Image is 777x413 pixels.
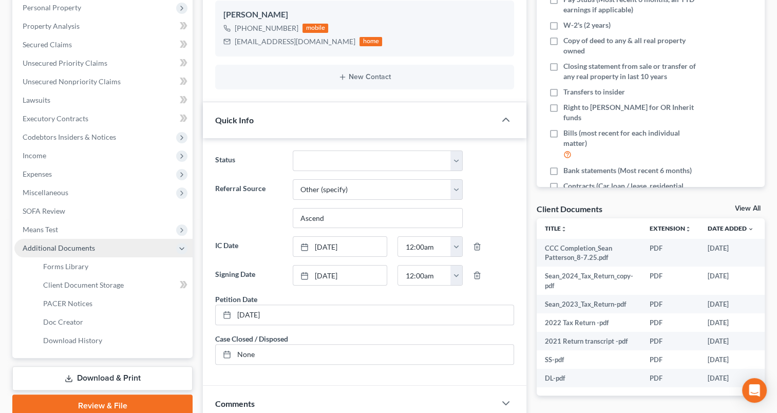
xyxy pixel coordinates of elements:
div: Client Documents [537,203,602,214]
span: Bank statements (Most recent 6 months) [563,165,692,176]
td: 2021 Return transcript -pdf [537,332,641,350]
a: Download History [35,331,193,350]
span: Expenses [23,170,52,178]
td: CCC Completion_Sean Patterson_8-7.25.pdf [537,239,641,267]
span: Download History [43,336,102,345]
span: Copy of deed to any & all real property owned [563,35,699,56]
td: [DATE] [699,313,762,332]
a: [DATE] [216,305,514,325]
span: Executory Contracts [23,114,88,123]
td: [DATE] [699,239,762,267]
span: Means Test [23,225,58,234]
span: Lawsuits [23,96,50,104]
span: W-2's (2 years) [563,20,611,30]
span: Personal Property [23,3,81,12]
span: Contracts (Car loan / lease, residential lease, furniture purchase / lease) [563,181,699,201]
a: View All [735,205,761,212]
label: Referral Source [210,179,287,229]
input: Other Referral Source [293,209,462,228]
td: PDF [641,239,699,267]
td: PDF [641,350,699,369]
div: mobile [302,24,328,33]
span: Doc Creator [43,317,83,326]
td: [DATE] [699,295,762,313]
div: [PERSON_NAME] [223,9,506,21]
i: expand_more [748,226,754,232]
td: [DATE] [699,350,762,369]
a: Property Analysis [14,17,193,35]
a: [DATE] [293,237,387,256]
div: Petition Date [215,294,257,305]
td: Sean_2024_Tax_Return_copy-pdf [537,267,641,295]
span: Client Document Storage [43,280,124,289]
td: PDF [641,267,699,295]
a: PACER Notices [35,294,193,313]
td: PDF [641,295,699,313]
a: Titleunfold_more [545,224,567,232]
td: SS-pdf [537,350,641,369]
span: Property Analysis [23,22,80,30]
i: unfold_more [561,226,567,232]
label: Status [210,151,287,171]
span: Quick Info [215,115,254,125]
span: PACER Notices [43,299,92,308]
td: DL-pdf [537,369,641,387]
span: SOFA Review [23,206,65,215]
a: Download & Print [12,366,193,390]
button: New Contact [223,73,506,81]
a: Unsecured Nonpriority Claims [14,72,193,91]
td: PDF [641,369,699,387]
span: Miscellaneous [23,188,68,197]
a: Client Document Storage [35,276,193,294]
span: Bills (most recent for each individual matter) [563,128,699,148]
td: [DATE] [699,369,762,387]
td: PDF [641,313,699,332]
span: Unsecured Nonpriority Claims [23,77,121,86]
div: Open Intercom Messenger [742,378,767,403]
input: -- : -- [398,266,451,285]
td: [DATE] [699,267,762,295]
a: None [216,345,514,364]
td: Sean_2023_Tax_Return-pdf [537,295,641,313]
a: Forms Library [35,257,193,276]
div: Case Closed / Disposed [215,333,288,344]
span: Income [23,151,46,160]
span: Transfers to insider [563,87,625,97]
td: [DATE] [699,332,762,350]
label: IC Date [210,236,287,257]
i: unfold_more [685,226,691,232]
a: Lawsuits [14,91,193,109]
span: Forms Library [43,262,88,271]
span: Additional Documents [23,243,95,252]
span: Secured Claims [23,40,72,49]
label: Signing Date [210,265,287,286]
span: Comments [215,399,255,408]
a: Date Added expand_more [708,224,754,232]
a: Executory Contracts [14,109,193,128]
input: -- : -- [398,237,451,256]
span: Unsecured Priority Claims [23,59,107,67]
a: Unsecured Priority Claims [14,54,193,72]
span: Right to [PERSON_NAME] for OR Inherit funds [563,102,699,123]
a: Extensionunfold_more [650,224,691,232]
td: PDF [641,332,699,350]
a: Secured Claims [14,35,193,54]
a: [DATE] [293,266,387,285]
a: SOFA Review [14,202,193,220]
td: 2022 Tax Return -pdf [537,313,641,332]
span: Closing statement from sale or transfer of any real property in last 10 years [563,61,699,82]
div: [PHONE_NUMBER] [235,23,298,33]
a: Doc Creator [35,313,193,331]
div: [EMAIL_ADDRESS][DOMAIN_NAME] [235,36,355,47]
div: home [359,37,382,46]
span: Codebtors Insiders & Notices [23,133,116,141]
